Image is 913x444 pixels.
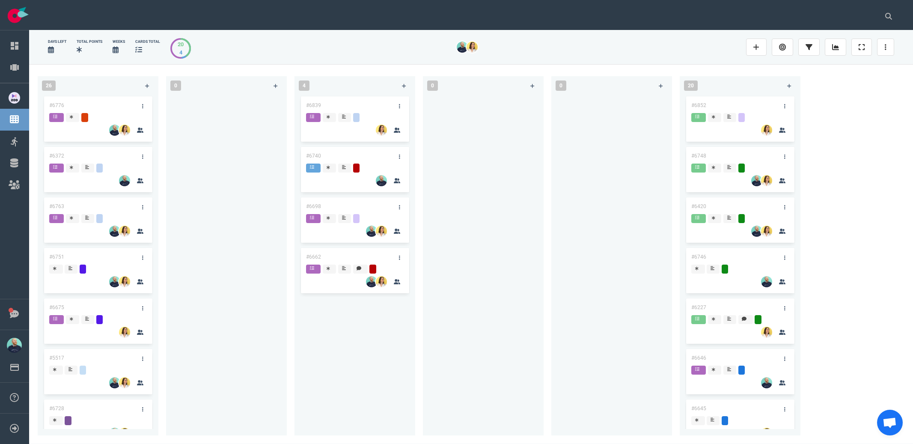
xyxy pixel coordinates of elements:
[119,276,130,287] img: 26
[761,226,772,237] img: 26
[77,39,102,45] div: Total Points
[135,39,160,45] div: cards total
[109,226,120,237] img: 26
[691,102,706,108] a: #6852
[119,327,130,338] img: 26
[877,410,903,435] div: Ouvrir le chat
[49,405,64,411] a: #6728
[119,125,130,136] img: 26
[299,80,309,91] span: 4
[691,405,706,411] a: #6645
[376,125,387,136] img: 26
[376,226,387,237] img: 26
[49,203,64,209] a: #6763
[761,428,772,439] img: 26
[49,304,64,310] a: #6675
[306,203,321,209] a: #6698
[427,80,438,91] span: 0
[761,175,772,186] img: 26
[691,254,706,260] a: #6746
[170,80,181,91] span: 0
[366,276,377,287] img: 26
[376,175,387,186] img: 26
[684,80,698,91] span: 20
[761,377,772,388] img: 26
[49,153,64,159] a: #6372
[119,428,130,439] img: 26
[691,355,706,361] a: #6646
[119,377,130,388] img: 26
[556,80,566,91] span: 0
[691,153,706,159] a: #6748
[49,254,64,260] a: #6751
[119,175,130,186] img: 26
[42,80,56,91] span: 26
[306,153,321,159] a: #6740
[306,102,321,108] a: #6839
[761,327,772,338] img: 26
[109,428,120,439] img: 26
[376,276,387,287] img: 26
[109,377,120,388] img: 26
[178,40,184,48] div: 20
[306,254,321,260] a: #6662
[119,226,130,237] img: 26
[109,125,120,136] img: 26
[457,42,468,53] img: 26
[48,39,66,45] div: days left
[467,42,478,53] img: 26
[366,226,377,237] img: 26
[751,175,762,186] img: 26
[691,203,706,209] a: #6420
[691,304,706,310] a: #6227
[751,226,762,237] img: 26
[49,102,64,108] a: #6776
[113,39,125,45] div: Weeks
[49,355,64,361] a: #5517
[109,276,120,287] img: 26
[178,48,184,57] div: 4
[761,276,772,287] img: 26
[761,125,772,136] img: 26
